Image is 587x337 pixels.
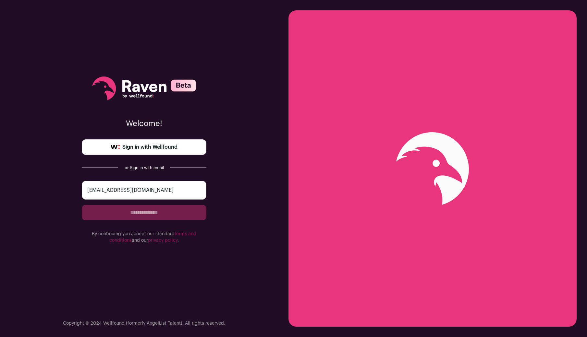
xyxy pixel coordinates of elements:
p: By continuing you accept our standard and our . [82,231,206,244]
input: email@example.com [82,181,206,200]
div: or Sign in with email [123,165,165,170]
a: privacy policy [148,238,177,243]
a: terms and conditions [109,232,196,243]
img: wellfound-symbol-flush-black-fb3c872781a75f747ccb3a119075da62bfe97bd399995f84a933054e44a575c4.png [111,145,120,149]
span: Sign in with Wellfound [122,143,177,151]
a: Sign in with Wellfound [82,139,206,155]
p: Welcome! [82,119,206,129]
p: Copyright © 2024 Wellfound (formerly AngelList Talent). All rights reserved. [63,320,225,327]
